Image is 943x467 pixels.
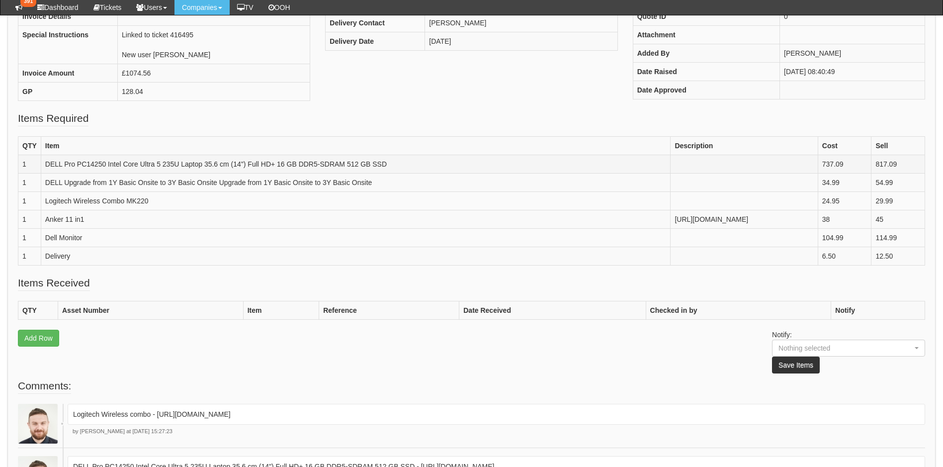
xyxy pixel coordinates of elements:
legend: Items Received [18,276,90,291]
legend: Comments: [18,378,71,394]
td: 45 [871,210,925,229]
td: 104.99 [818,229,871,247]
td: [URL][DOMAIN_NAME] [671,210,818,229]
th: Invoice Details [18,7,118,26]
img: Brad Guiness [18,404,58,444]
td: 12.50 [871,247,925,266]
td: 54.99 [871,174,925,192]
button: Nothing selected [772,340,925,357]
td: [DATE] 08:40:49 [780,63,925,81]
td: Anker 11 in1 [41,210,671,229]
th: Attachment [633,26,779,44]
th: Item [243,301,319,320]
td: [PERSON_NAME] [780,44,925,63]
a: Add Row [18,330,59,347]
div: Nothing selected [778,343,900,353]
td: Dell Monitor [41,229,671,247]
td: 1 [18,247,41,266]
p: Notify: [772,330,925,374]
th: Delivery Date [326,32,425,50]
button: Save Items [772,357,820,374]
th: Checked in by [646,301,831,320]
th: Item [41,137,671,155]
th: QTY [18,137,41,155]
th: Reference [319,301,459,320]
td: 29.99 [871,192,925,210]
td: 34.99 [818,174,871,192]
p: Logitech Wireless combo - [URL][DOMAIN_NAME] [73,409,920,419]
td: £1074.56 [118,64,310,83]
td: 737.09 [818,155,871,174]
th: Asset Number [58,301,244,320]
th: Special Instructions [18,26,118,64]
td: 817.09 [871,155,925,174]
td: 24.95 [818,192,871,210]
td: 0 [780,7,925,26]
th: Sell [871,137,925,155]
th: Date Received [459,301,646,320]
th: Quote ID [633,7,779,26]
p: by [PERSON_NAME] at [DATE] 15:27:23 [68,428,925,436]
td: 1 [18,210,41,229]
td: Logitech Wireless Combo MK220 [41,192,671,210]
td: 1 [18,192,41,210]
td: 1 [18,174,41,192]
th: Date Approved [633,81,779,99]
th: GP [18,83,118,101]
td: 38 [818,210,871,229]
th: Description [671,137,818,155]
legend: Items Required [18,111,88,126]
td: DELL Pro PC14250 Intel Core Ultra 5 235U Laptop 35.6 cm (14") Full HD+ 16 GB DDR5-SDRAM 512 GB SSD [41,155,671,174]
td: Delivery [41,247,671,266]
td: 1 [18,229,41,247]
td: DELL Upgrade from 1Y Basic Onsite to 3Y Basic Onsite Upgrade from 1Y Basic Onsite to 3Y Basic Onsite [41,174,671,192]
th: Delivery Contact [326,13,425,32]
th: QTY [18,301,58,320]
td: 128.04 [118,83,310,101]
th: Added By [633,44,779,63]
td: Linked to ticket 416495 New user [PERSON_NAME] [118,26,310,64]
td: 1 [18,155,41,174]
td: [PERSON_NAME] [425,13,617,32]
th: Date Raised [633,63,779,81]
th: Cost [818,137,871,155]
td: 6.50 [818,247,871,266]
th: Notify [831,301,925,320]
th: Invoice Amount [18,64,118,83]
td: 114.99 [871,229,925,247]
td: [DATE] [425,32,617,50]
